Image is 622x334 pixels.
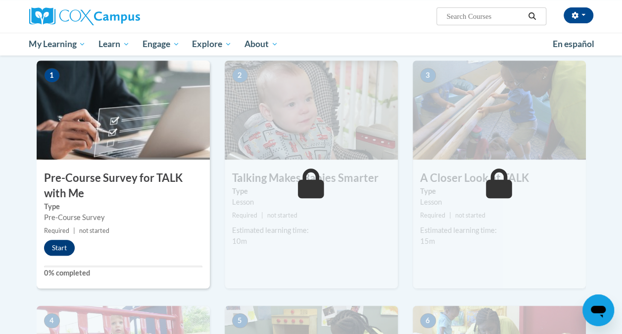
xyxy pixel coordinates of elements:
div: Estimated learning time: [232,225,390,236]
span: not started [79,227,109,234]
span: Required [420,212,445,219]
span: My Learning [29,38,86,50]
span: Required [44,227,69,234]
a: Learn [92,33,136,56]
span: Required [232,212,257,219]
a: Explore [186,33,238,56]
span: not started [267,212,297,219]
a: Engage [136,33,186,56]
div: Lesson [420,197,578,208]
span: | [449,212,451,219]
button: Search [525,10,539,22]
h3: Pre-Course Survey for TALK with Me [37,170,210,201]
span: 5 [232,313,248,328]
label: Type [232,186,390,197]
span: 4 [44,313,60,328]
label: Type [420,186,578,197]
a: En español [546,34,601,55]
button: Start [44,240,75,256]
span: Learn [98,38,130,50]
img: Course Image [225,60,398,160]
label: 0% completed [44,268,202,278]
span: 2 [232,68,248,83]
div: Main menu [22,33,601,56]
span: 3 [420,68,436,83]
span: 10m [232,237,247,245]
h3: Talking Makes Babies Smarter [225,170,398,186]
a: My Learning [23,33,93,56]
input: Search Courses [445,10,525,22]
button: Account Settings [564,7,593,23]
span: Explore [192,38,232,50]
span: 15m [420,237,435,245]
span: not started [455,212,485,219]
span: 1 [44,68,60,83]
h3: A Closer Look at TALK [413,170,586,186]
iframe: Button to launch messaging window [582,294,614,326]
span: En español [553,39,594,49]
div: Estimated learning time: [420,225,578,236]
span: | [261,212,263,219]
span: About [244,38,278,50]
img: Course Image [37,60,210,160]
div: Pre-Course Survey [44,212,202,223]
a: About [238,33,285,56]
span: Engage [143,38,180,50]
img: Cox Campus [29,7,140,25]
label: Type [44,201,202,212]
img: Course Image [413,60,586,160]
span: 6 [420,313,436,328]
a: Cox Campus [29,7,207,25]
span: | [73,227,75,234]
div: Lesson [232,197,390,208]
